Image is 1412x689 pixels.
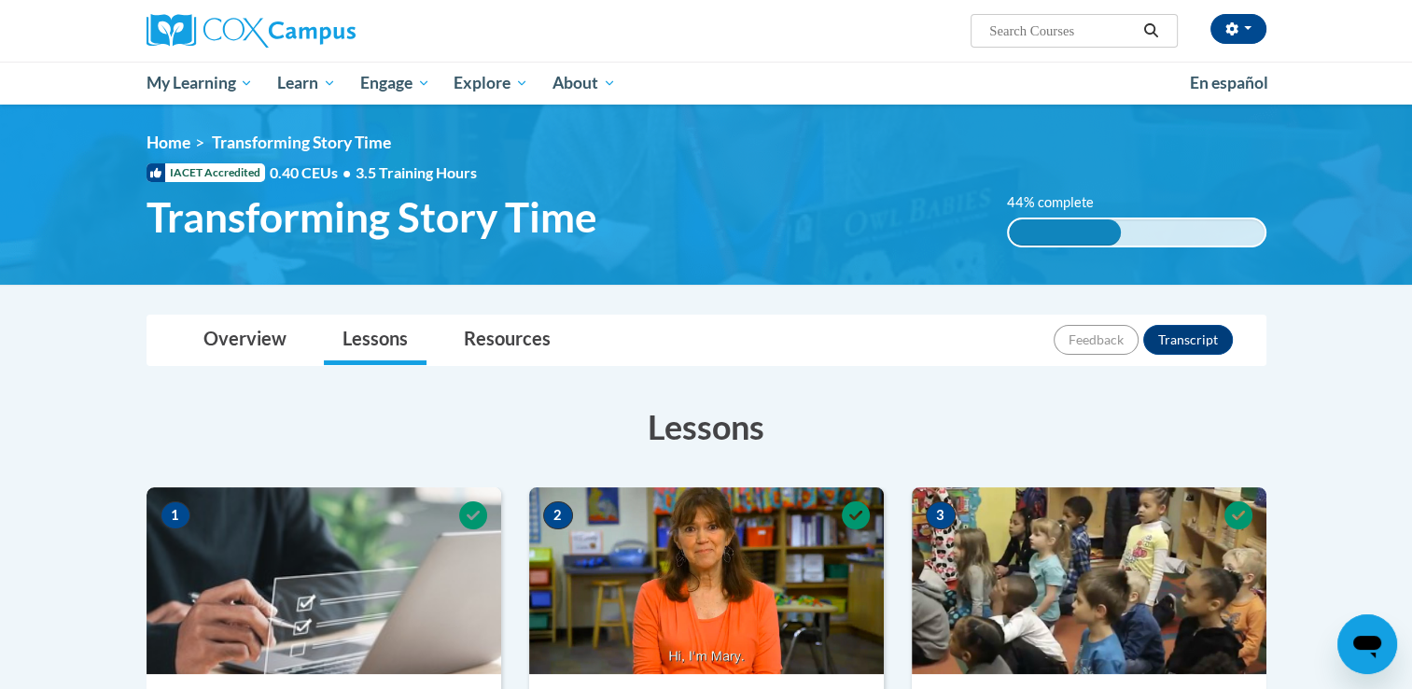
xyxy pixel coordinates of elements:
span: Transforming Story Time [212,133,391,152]
img: Course Image [912,487,1266,674]
a: En español [1178,63,1280,103]
button: Transcript [1143,325,1233,355]
span: En español [1190,73,1268,92]
button: Feedback [1054,325,1139,355]
span: IACET Accredited [147,163,265,182]
a: Home [147,133,190,152]
span: 3.5 Training Hours [356,163,477,181]
img: Cox Campus [147,14,356,48]
img: Course Image [147,487,501,674]
a: Explore [441,62,540,105]
button: Account Settings [1210,14,1266,44]
span: About [552,72,616,94]
a: My Learning [134,62,266,105]
span: Explore [454,72,528,94]
button: Search [1137,20,1165,42]
span: • [343,163,351,181]
a: Engage [348,62,442,105]
a: Cox Campus [147,14,501,48]
div: 44% complete [1009,219,1121,246]
a: About [540,62,628,105]
div: Main menu [119,62,1294,105]
span: My Learning [146,72,253,94]
input: Search Courses [987,20,1137,42]
span: 3 [926,501,956,529]
iframe: Button to launch messaging window [1337,614,1397,674]
a: Learn [265,62,348,105]
span: Engage [360,72,430,94]
span: Learn [277,72,336,94]
span: 2 [543,501,573,529]
a: Lessons [324,316,426,365]
img: Course Image [529,487,884,674]
span: 0.40 CEUs [270,162,356,183]
a: Overview [185,316,305,365]
span: 1 [161,501,190,529]
h3: Lessons [147,403,1266,450]
span: Transforming Story Time [147,192,597,242]
label: 44% complete [1007,192,1114,213]
a: Resources [445,316,569,365]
